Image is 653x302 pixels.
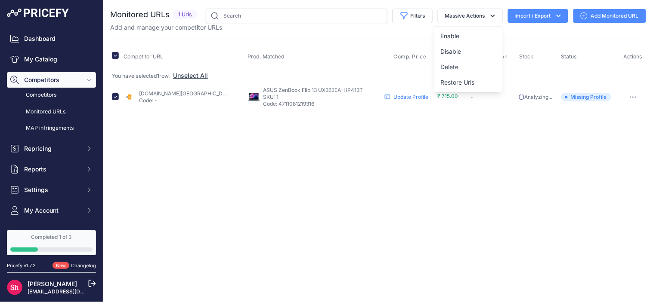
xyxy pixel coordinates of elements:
[519,53,533,60] span: Stock
[10,234,93,241] div: Completed 1 of 3
[139,97,229,104] p: Code: -
[263,101,382,107] p: Code: 4711081219316
[206,9,387,23] input: Search
[24,165,80,174] span: Reports
[7,182,96,198] button: Settings
[124,53,163,60] span: Competitor URL
[112,73,170,79] span: You have selected row.
[24,186,80,194] span: Settings
[437,93,458,99] span: ₹ 715.00
[393,53,428,60] button: Comp. Price
[7,31,96,46] a: Dashboard
[263,87,363,93] span: ASUS ZenBook Flip 13 UX363EA-HP413T
[573,9,646,23] a: Add Monitored URL
[7,52,96,67] a: My Catalog
[393,9,433,23] button: Filters
[508,9,568,23] button: Import / Export
[7,141,96,156] button: Repricing
[53,262,69,269] span: New
[71,262,96,268] a: Changelog
[263,94,382,101] p: SKU: 1
[438,9,503,23] button: Massive Actions
[441,48,461,55] span: Disable
[393,53,427,60] span: Comp. Price
[7,203,96,218] button: My Account
[110,9,170,21] h2: Monitored URLs
[248,53,285,60] span: Prod. Matched
[173,10,197,20] span: 1 Urls
[624,53,643,60] span: Actions
[393,94,428,100] a: Update Profile
[471,94,516,101] p: -
[7,31,96,285] nav: Sidebar
[24,76,80,84] span: Competitors
[24,144,80,153] span: Repricing
[173,71,208,80] button: Unselect All
[7,121,96,136] a: MAP infringements
[7,88,96,103] a: Competitors
[7,9,69,17] img: Pricefy Logo
[139,90,305,97] a: [DOMAIN_NAME][GEOGRAPHIC_DATA][URL][DEMOGRAPHIC_DATA]
[7,104,96,119] a: Monitored URLs
[7,162,96,177] button: Reports
[110,23,222,32] p: Add and manage your competitor URLs
[7,72,96,88] button: Competitors
[441,79,475,86] span: Restore Urls
[157,73,159,79] strong: 1
[441,63,459,70] span: Delete
[7,262,36,269] div: Pricefy v1.7.2
[471,53,510,60] button: Price Position
[7,230,96,255] a: Completed 1 of 3
[24,206,80,215] span: My Account
[561,53,577,60] span: Status
[28,288,118,295] a: [EMAIL_ADDRESS][DOMAIN_NAME]
[28,280,77,287] a: [PERSON_NAME]
[519,94,557,101] p: Analyzing...
[441,32,460,40] span: Enable
[561,93,611,101] span: Missing Profile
